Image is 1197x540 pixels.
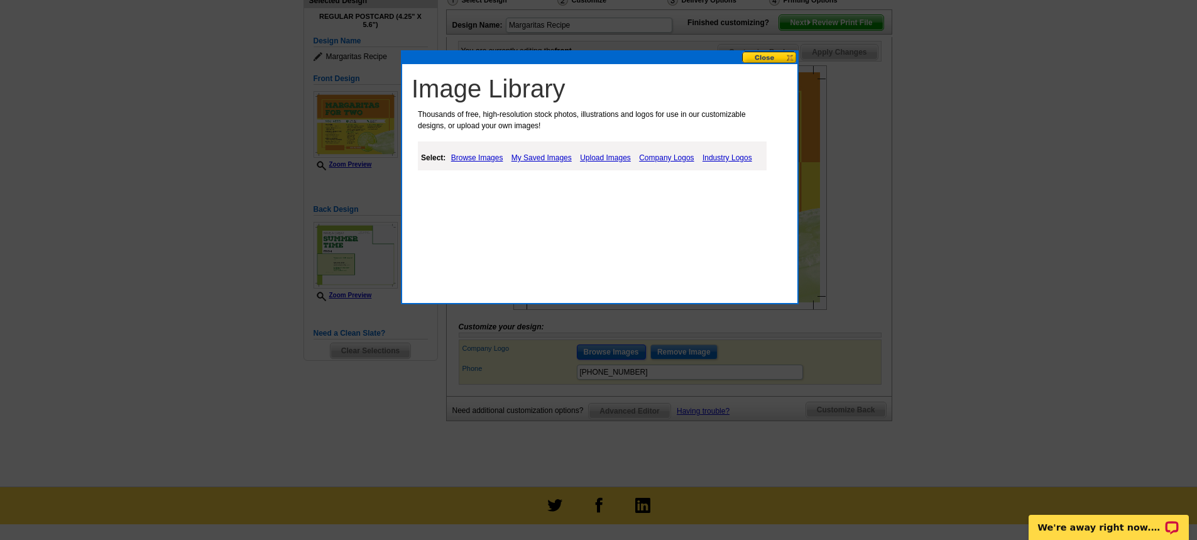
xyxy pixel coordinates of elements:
[508,150,575,165] a: My Saved Images
[448,150,506,165] a: Browse Images
[699,150,755,165] a: Industry Logos
[412,109,771,131] p: Thousands of free, high-resolution stock photos, illustrations and logos for use in our customiza...
[636,150,697,165] a: Company Logos
[412,74,794,104] h1: Image Library
[421,153,445,162] strong: Select:
[577,150,634,165] a: Upload Images
[1020,500,1197,540] iframe: LiveChat chat widget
